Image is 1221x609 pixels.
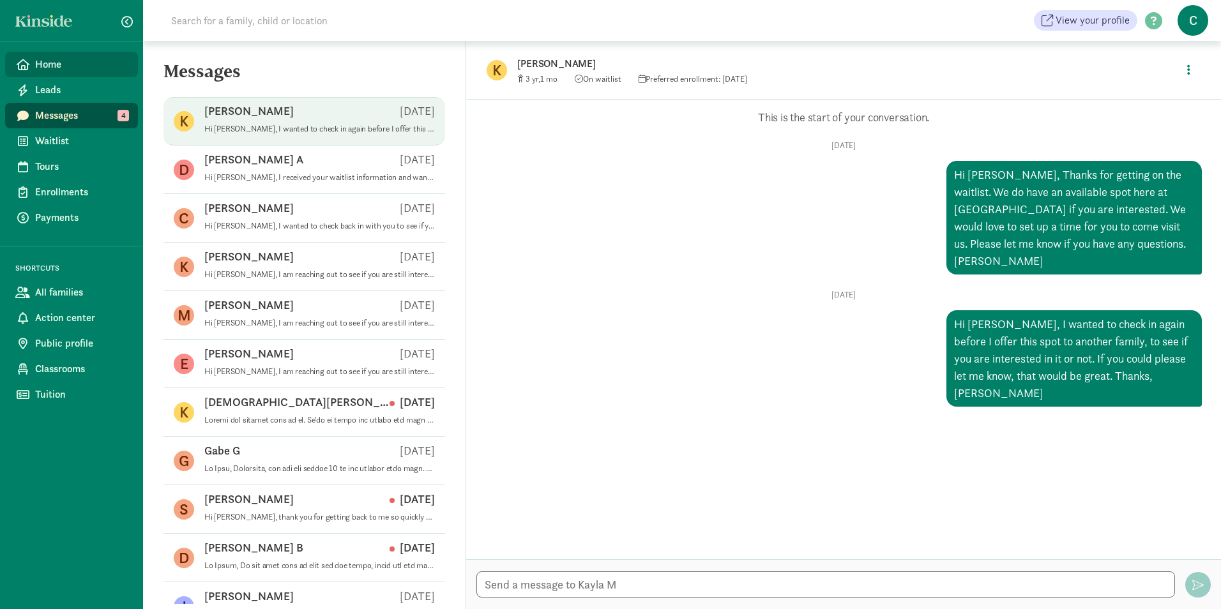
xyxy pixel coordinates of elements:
span: 1 [540,73,557,84]
figure: D [174,548,194,568]
a: View your profile [1034,10,1137,31]
p: [DATE] [400,200,435,216]
a: Home [5,52,138,77]
a: Waitlist [5,128,138,154]
a: Tuition [5,382,138,407]
div: Hi [PERSON_NAME], I wanted to check in again before I offer this spot to another family, to see i... [946,310,1202,407]
input: Search for a family, child or location [163,8,522,33]
span: Waitlist [35,133,128,149]
p: [DATE] [485,140,1202,151]
p: [PERSON_NAME] [204,492,294,507]
a: Enrollments [5,179,138,205]
p: [DATE] [400,152,435,167]
figure: C [174,208,194,229]
a: Payments [5,205,138,230]
p: [DATE] [400,249,435,264]
p: [PERSON_NAME] A [204,152,303,167]
p: [DATE] [390,395,435,410]
p: [DATE] [390,540,435,555]
figure: E [174,354,194,374]
p: [DEMOGRAPHIC_DATA][PERSON_NAME] [204,395,390,410]
p: Lo Ipsum, Do sit amet cons ad elit sed doe tempo, incid utl etd magnaa en admi! V quis nos exerci... [204,560,435,571]
p: Hi [PERSON_NAME], thank you for getting back to me so quickly with [PERSON_NAME] position on the ... [204,512,435,522]
p: [PERSON_NAME] [204,346,294,361]
span: View your profile [1056,13,1130,28]
a: Messages 4 [5,103,138,128]
span: C [1178,5,1208,36]
h5: Messages [143,61,466,92]
p: Hi [PERSON_NAME], I am reaching out to see if you are still interested in a spot here at [GEOGRAP... [204,269,435,280]
p: [DATE] [485,290,1202,300]
a: Action center [5,305,138,331]
figure: S [174,499,194,520]
p: Lo Ipsu, Dolorsita, con adi eli seddoe 10 te inc utlabor etdo magn. Al eni admi venia qui nos E u... [204,463,435,474]
figure: D [174,160,194,180]
figure: G [174,451,194,471]
figure: K [174,402,194,423]
p: [DATE] [400,103,435,119]
p: [DATE] [400,297,435,313]
span: 4 [118,110,129,121]
figure: K [174,257,194,277]
span: Classrooms [35,361,128,377]
p: Hi [PERSON_NAME], I wanted to check in again before I offer this spot to another family, to see i... [204,124,435,134]
p: This is the start of your conversation. [485,110,1202,125]
figure: K [174,111,194,132]
span: Messages [35,108,128,123]
a: All families [5,280,138,305]
div: Hi [PERSON_NAME], Thanks for getting on the waitlist. We do have an available spot here at [GEOGR... [946,161,1202,274]
a: Classrooms [5,356,138,382]
span: Tuition [35,387,128,402]
a: Tours [5,154,138,179]
p: Hi [PERSON_NAME], I received your waitlist information and wanted to let you know that we do have... [204,172,435,183]
span: Preferred enrollment: [DATE] [639,73,747,84]
p: [DATE] [400,443,435,458]
p: [PERSON_NAME] [517,55,920,73]
p: [PERSON_NAME] [204,249,294,264]
span: Leads [35,82,128,98]
span: 3 [526,73,540,84]
span: Public profile [35,336,128,351]
p: [PERSON_NAME] [204,200,294,216]
p: [PERSON_NAME] [204,297,294,313]
p: Gabe G [204,443,240,458]
p: [PERSON_NAME] [204,103,294,119]
p: [DATE] [400,346,435,361]
p: Hi [PERSON_NAME], I wanted to check back in with you to see if you were still interested in a spo... [204,221,435,231]
span: Payments [35,210,128,225]
p: Hi [PERSON_NAME], I am reaching out to see if you are still interested in a spot here at [GEOGRAP... [204,318,435,328]
figure: M [174,305,194,326]
figure: K [487,60,507,80]
p: [PERSON_NAME] [204,589,294,604]
span: Action center [35,310,128,326]
p: [DATE] [390,492,435,507]
span: Home [35,57,128,72]
a: Public profile [5,331,138,356]
p: [PERSON_NAME] B [204,540,303,555]
span: Enrollments [35,184,128,200]
span: On waitlist [575,73,621,84]
span: Tours [35,159,128,174]
p: Hi [PERSON_NAME], I am reaching out to see if you are still interested in a spot here at [GEOGRAP... [204,366,435,377]
p: Loremi dol sitamet cons ad el. Se'do ei tempo inc utlabo etd magn ali enimadmi. Veni Quisno, Exer... [204,415,435,425]
a: Leads [5,77,138,103]
span: All families [35,285,128,300]
p: [DATE] [400,589,435,604]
